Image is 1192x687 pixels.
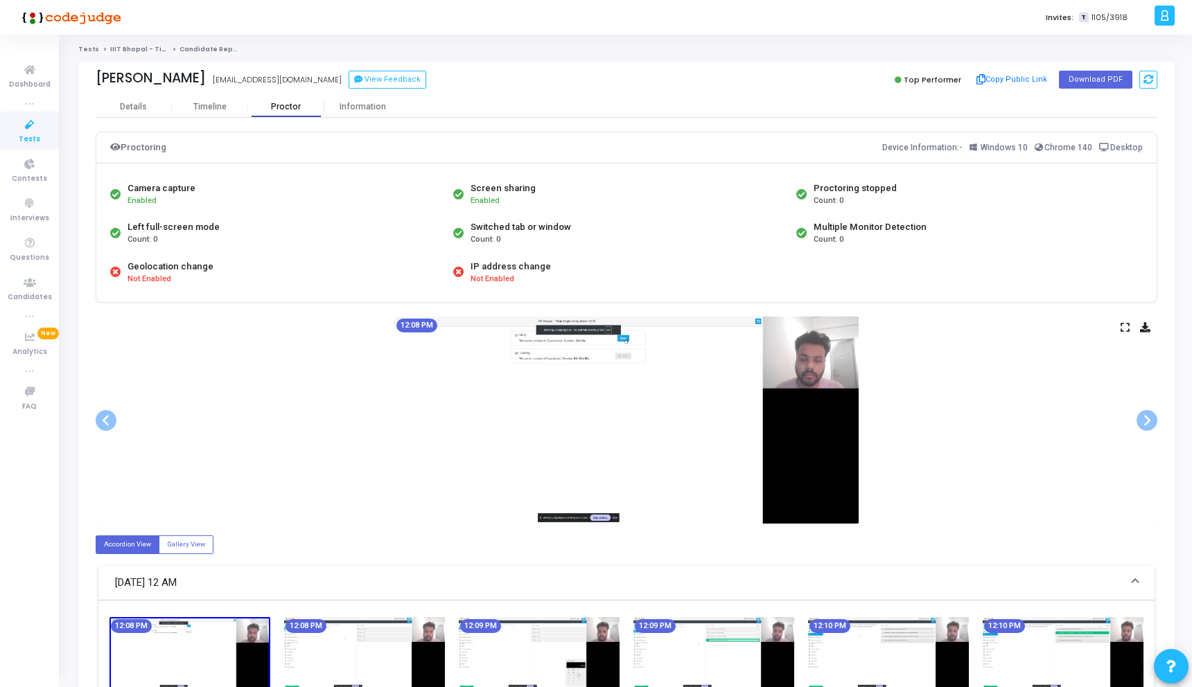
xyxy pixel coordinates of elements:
[98,566,1155,600] mat-expansion-panel-header: [DATE] 12 AM
[96,535,159,554] label: Accordion View
[1079,12,1088,23] span: T
[128,181,195,195] div: Camera capture
[286,619,326,633] mat-chip: 12:08 PM
[972,69,1052,90] button: Copy Public Link
[8,292,52,303] span: Candidates
[110,139,166,156] div: Proctoring
[12,173,47,185] span: Contests
[471,274,514,285] span: Not Enabled
[471,260,551,274] div: IP address change
[12,346,47,358] span: Analytics
[128,260,213,274] div: Geolocation change
[396,319,437,332] mat-chip: 12:08 PM
[460,619,501,633] mat-chip: 12:09 PM
[904,74,961,85] span: Top Performer
[22,401,37,413] span: FAQ
[814,195,843,207] span: Count: 0
[1046,12,1073,24] label: Invites:
[814,220,927,234] div: Multiple Monitor Detection
[9,79,51,91] span: Dashboard
[809,619,850,633] mat-chip: 12:10 PM
[471,220,571,234] div: Switched tab or window
[128,234,157,246] span: Count: 0
[814,181,897,195] div: Proctoring stopped
[110,45,258,53] a: IIIT Bhopal - Titan Engineering Intern 2026
[471,181,536,195] div: Screen sharing
[193,102,227,112] div: Timeline
[635,619,676,633] mat-chip: 12:09 PM
[324,102,401,112] div: Information
[19,134,40,145] span: Tests
[814,234,843,246] span: Count: 0
[159,535,213,554] label: Gallery View
[96,70,206,86] div: [PERSON_NAME]
[128,274,171,285] span: Not Enabled
[128,196,157,205] span: Enabled
[1059,71,1132,89] button: Download PDF
[120,102,147,112] div: Details
[115,575,1121,591] mat-panel-title: [DATE] 12 AM
[248,102,324,112] div: Proctor
[78,45,1175,54] nav: breadcrumb
[1092,12,1128,24] span: 1105/3918
[78,45,99,53] a: Tests
[471,234,500,246] span: Count: 0
[213,74,342,86] div: [EMAIL_ADDRESS][DOMAIN_NAME]
[10,252,49,264] span: Questions
[17,3,121,31] img: logo
[111,619,152,633] mat-chip: 12:08 PM
[984,619,1025,633] mat-chip: 12:10 PM
[471,196,500,205] span: Enabled
[1110,143,1143,152] span: Desktop
[349,71,426,89] button: View Feedback
[37,328,59,339] span: New
[394,316,859,524] img: screenshot-1758955108193.jpeg
[10,213,49,224] span: Interviews
[981,143,1028,152] span: Windows 10
[1044,143,1092,152] span: Chrome 140
[179,45,243,53] span: Candidate Report
[128,220,220,234] div: Left full-screen mode
[882,139,1143,156] div: Device Information:-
